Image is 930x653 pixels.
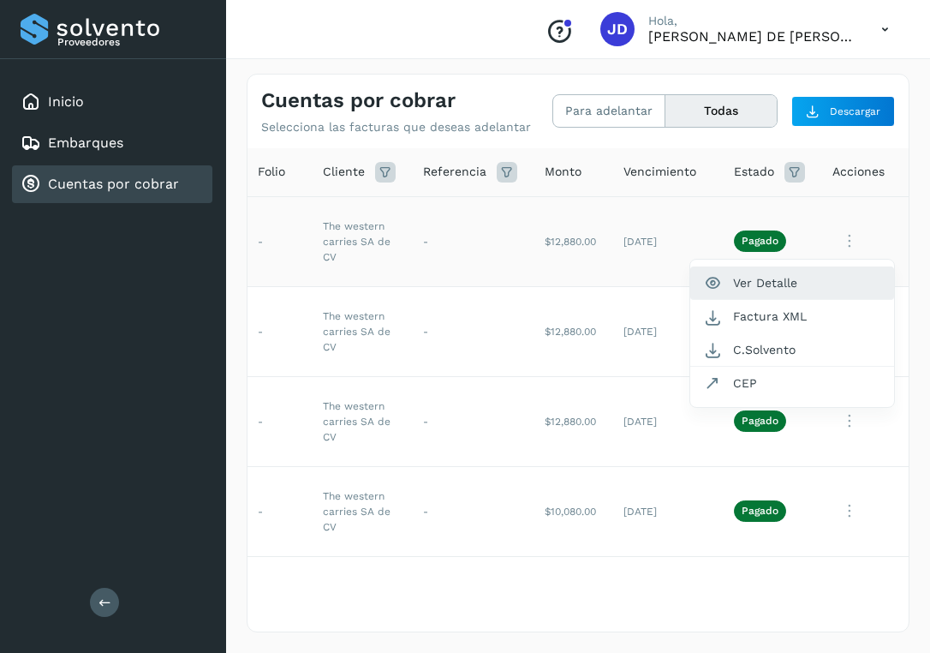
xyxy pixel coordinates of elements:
button: Ver Detalle [690,267,894,300]
a: Cuentas por cobrar [48,176,179,192]
a: Embarques [48,135,123,151]
button: C.Solvento [690,333,894,367]
div: Cuentas por cobrar [12,165,212,203]
div: Inicio [12,83,212,121]
button: CEP [690,367,894,399]
p: Proveedores [57,36,206,48]
button: Factura XML [690,300,894,332]
a: Inicio [48,93,84,110]
div: Embarques [12,124,212,162]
